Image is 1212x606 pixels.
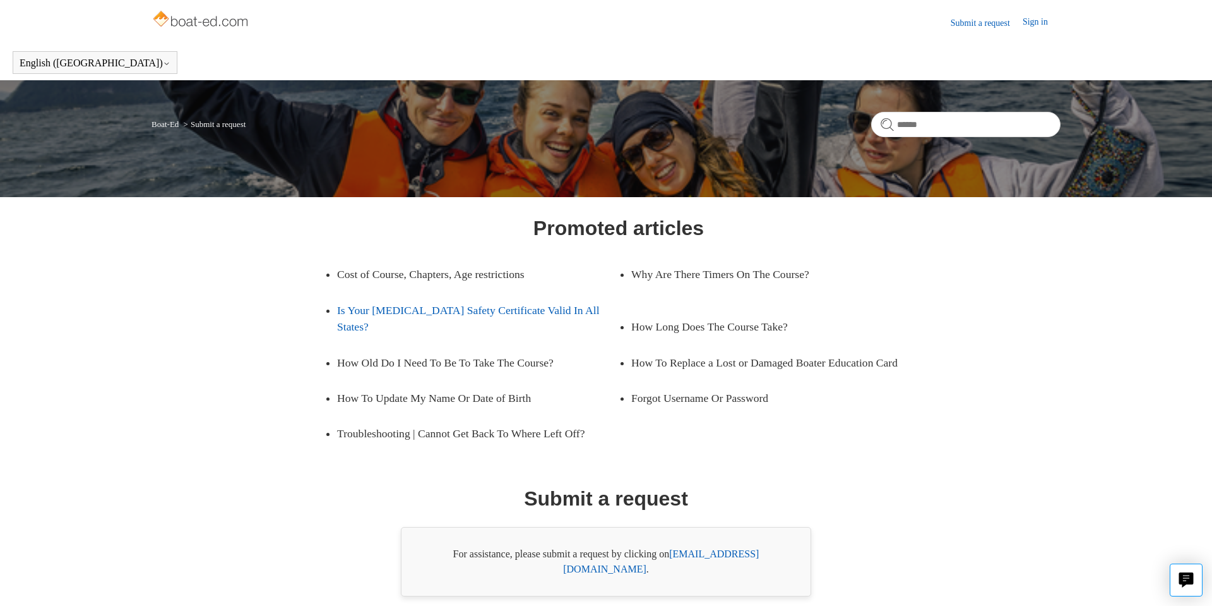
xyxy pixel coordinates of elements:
a: Sign in [1023,15,1060,30]
button: English ([GEOGRAPHIC_DATA]) [20,58,170,69]
a: How Long Does The Course Take? [631,309,894,344]
a: Why Are There Timers On The Course? [631,257,894,292]
a: Boat-Ed [151,119,179,129]
li: Submit a request [181,119,246,129]
h1: Promoted articles [533,213,704,243]
a: How Old Do I Need To Be To Take The Course? [337,345,600,380]
li: Boat-Ed [151,119,181,129]
h1: Submit a request [524,483,688,514]
a: Cost of Course, Chapters, Age restrictions [337,257,600,292]
div: For assistance, please submit a request by clicking on . [401,527,811,597]
a: Troubleshooting | Cannot Get Back To Where Left Off? [337,416,619,451]
input: Search [871,112,1060,137]
a: How To Update My Name Or Date of Birth [337,380,600,416]
a: Is Your [MEDICAL_DATA] Safety Certificate Valid In All States? [337,293,619,345]
a: Submit a request [951,16,1023,30]
a: How To Replace a Lost or Damaged Boater Education Card [631,345,913,380]
a: Forgot Username Or Password [631,380,894,416]
img: Boat-Ed Help Center home page [151,8,252,33]
button: Live chat [1170,564,1203,597]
